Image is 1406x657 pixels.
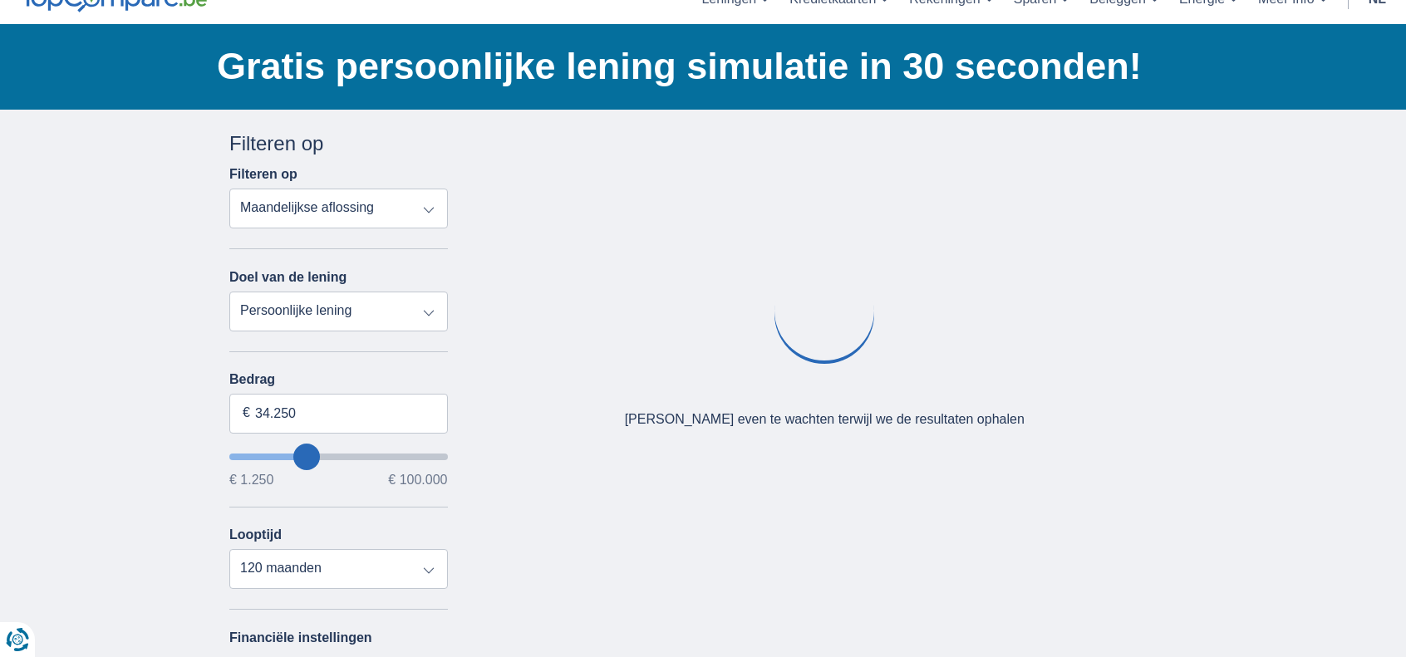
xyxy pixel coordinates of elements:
div: Filteren op [229,130,448,158]
span: € [243,404,250,423]
label: Bedrag [229,372,448,387]
label: Financiële instellingen [229,630,372,645]
div: [PERSON_NAME] even te wachten terwijl we de resultaten ophalen [625,410,1025,429]
label: Doel van de lening [229,270,347,285]
input: wantToBorrow [229,454,448,460]
span: € 1.250 [229,473,273,487]
label: Filteren op [229,167,297,182]
label: Looptijd [229,527,282,542]
span: € 100.000 [388,473,447,487]
h1: Gratis persoonlijke lening simulatie in 30 seconden! [217,41,1177,92]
